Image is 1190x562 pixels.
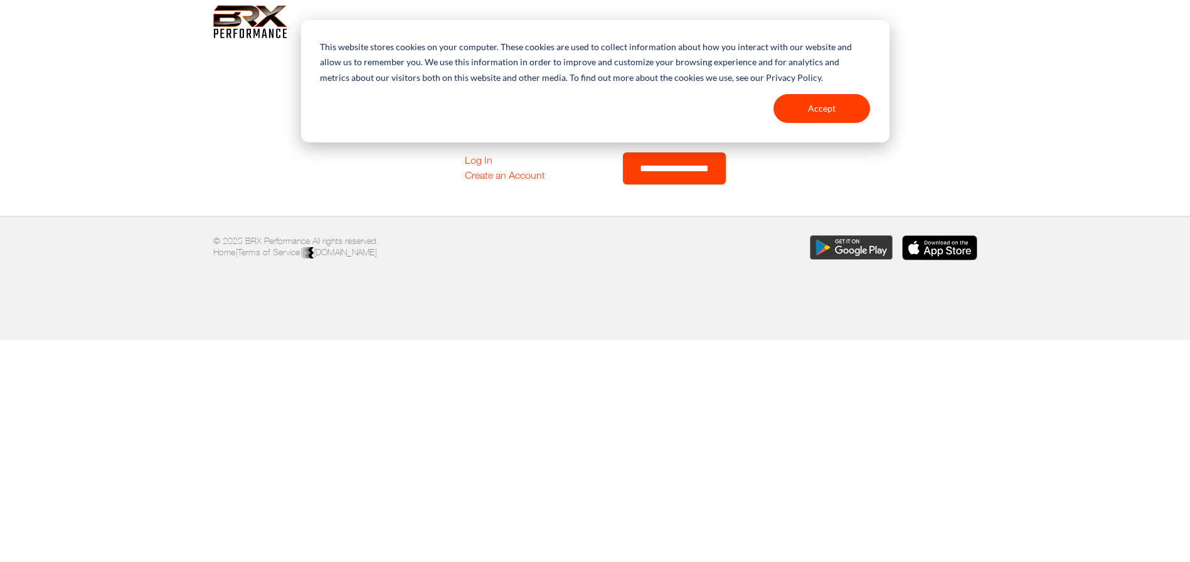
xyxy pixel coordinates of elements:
[238,247,300,257] a: Terms of Service
[302,247,377,257] a: [DOMAIN_NAME]
[213,235,586,260] p: © 2025 BRX Performance All rights reserved. | |
[902,235,977,260] img: Download the BRX Performance app for iOS
[302,247,314,260] img: colorblack-fill
[773,94,870,123] button: Accept
[320,40,869,86] p: This website stores cookies on your computer. These cookies are used to collect information about...
[465,169,545,181] a: Create an Account
[213,5,288,38] img: 6f7da32581c89ca25d665dc3aae533e4f14fe3ef_original.svg
[213,247,236,257] a: Home
[301,20,890,142] div: Cookie banner
[465,154,492,166] a: Log In
[810,235,893,260] img: Download the BRX Performance app for Google Play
